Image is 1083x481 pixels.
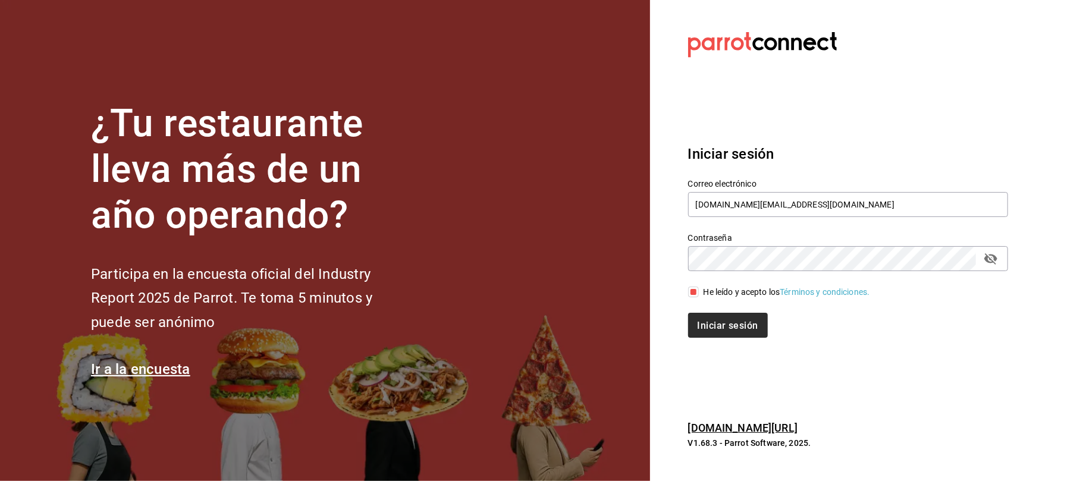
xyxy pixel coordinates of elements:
[688,234,732,243] font: Contraseña
[91,361,190,378] a: Ir a la encuesta
[981,249,1001,269] button: campo de contraseña
[688,146,774,162] font: Iniciar sesión
[91,266,372,331] font: Participa en la encuesta oficial del Industry Report 2025 de Parrot. Te toma 5 minutos y puede se...
[688,192,1008,217] input: Ingresa tu correo electrónico
[688,438,811,448] font: V1.68.3 - Parrot Software, 2025.
[688,313,768,338] button: Iniciar sesión
[780,287,869,297] a: Términos y condiciones.
[91,101,363,237] font: ¿Tu restaurante lleva más de un año operando?
[688,180,756,189] font: Correo electrónico
[698,319,758,331] font: Iniciar sesión
[704,287,780,297] font: He leído y acepto los
[688,422,798,434] a: [DOMAIN_NAME][URL]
